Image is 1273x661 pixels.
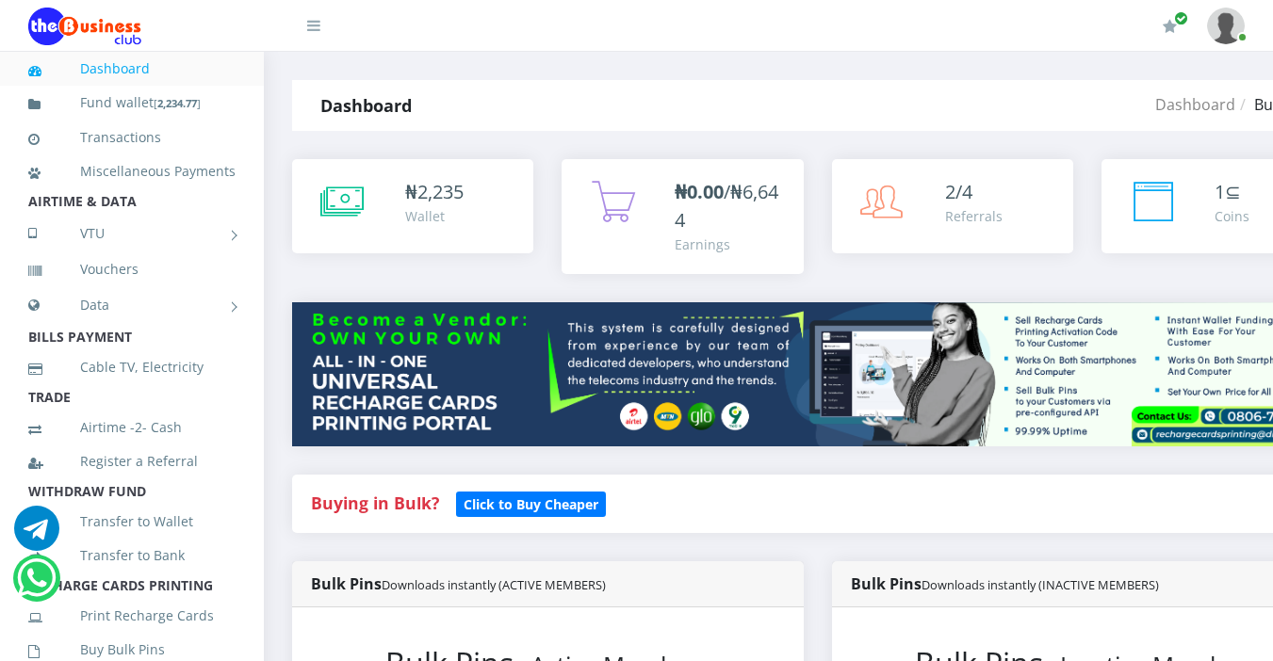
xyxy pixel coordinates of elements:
a: Transactions [28,116,236,159]
b: Click to Buy Cheaper [464,495,598,513]
strong: Buying in Bulk? [311,492,439,514]
a: Chat for support [17,570,56,601]
b: ₦0.00 [675,179,724,204]
a: Data [28,282,236,329]
div: ⊆ [1215,178,1249,206]
a: Vouchers [28,248,236,291]
div: Wallet [405,206,464,226]
a: Airtime -2- Cash [28,406,236,449]
small: Downloads instantly (ACTIVE MEMBERS) [382,576,606,593]
div: Earnings [675,234,784,254]
strong: Dashboard [320,94,412,117]
a: Chat for support [14,520,59,551]
a: Transfer to Bank [28,534,236,577]
img: User [1207,8,1245,44]
a: ₦2,235 Wallet [292,159,533,253]
a: Cable TV, Electricity [28,346,236,389]
a: Fund wallet[2,234.77] [28,81,236,125]
a: Dashboard [28,47,236,90]
img: Logo [28,8,141,45]
a: Print Recharge Cards [28,594,236,637]
a: Dashboard [1155,94,1235,115]
strong: Bulk Pins [311,573,606,594]
a: Register a Referral [28,440,236,483]
i: Renew/Upgrade Subscription [1163,19,1177,34]
b: 2,234.77 [157,96,197,110]
span: Renew/Upgrade Subscription [1174,11,1188,25]
a: Click to Buy Cheaper [456,492,606,514]
span: 1 [1215,179,1225,204]
span: 2,235 [417,179,464,204]
a: Transfer to Wallet [28,500,236,543]
div: Coins [1215,206,1249,226]
a: 2/4 Referrals [832,159,1073,253]
div: Referrals [945,206,1003,226]
span: 2/4 [945,179,972,204]
a: Miscellaneous Payments [28,150,236,193]
span: /₦6,644 [675,179,778,233]
a: VTU [28,210,236,257]
a: ₦0.00/₦6,644 Earnings [562,159,803,274]
small: Downloads instantly (INACTIVE MEMBERS) [922,576,1159,593]
small: [ ] [154,96,201,110]
strong: Bulk Pins [851,573,1159,594]
div: ₦ [405,178,464,206]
